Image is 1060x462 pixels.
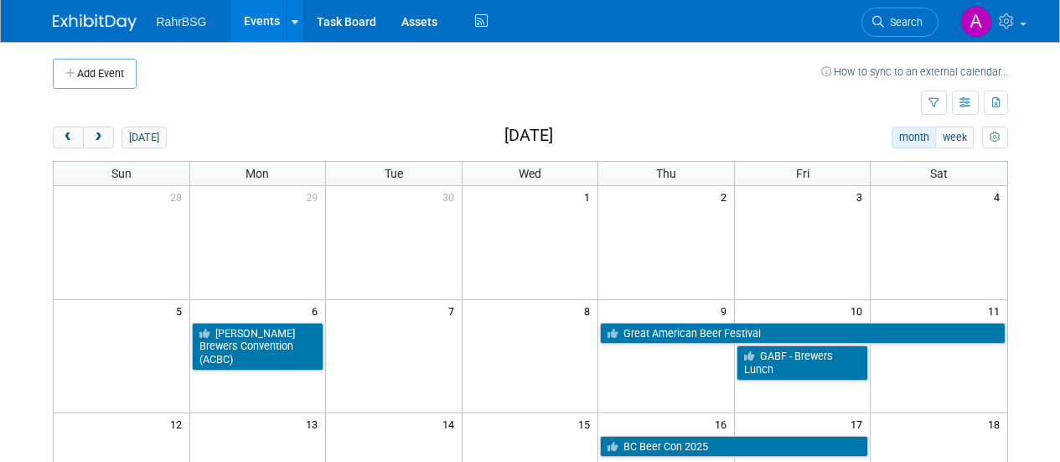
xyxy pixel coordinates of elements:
[246,167,269,180] span: Mon
[982,127,1007,148] button: myCustomButton
[796,167,809,180] span: Fri
[53,14,137,31] img: ExhibitDay
[441,413,462,434] span: 14
[83,127,114,148] button: next
[53,59,137,89] button: Add Event
[990,132,1001,143] i: Personalize Calendar
[304,413,325,434] span: 13
[855,186,870,207] span: 3
[582,186,597,207] span: 1
[385,167,403,180] span: Tue
[600,323,1005,345] a: Great American Beer Festival
[713,413,734,434] span: 16
[168,413,189,434] span: 12
[304,186,325,207] span: 29
[53,127,84,148] button: prev
[935,127,974,148] button: week
[849,413,870,434] span: 17
[447,300,462,321] span: 7
[892,127,936,148] button: month
[884,16,923,29] span: Search
[111,167,132,180] span: Sun
[930,167,948,180] span: Sat
[168,186,189,207] span: 28
[986,413,1007,434] span: 18
[582,300,597,321] span: 8
[157,15,207,29] span: RahrBSG
[719,186,734,207] span: 2
[174,300,189,321] span: 5
[122,127,166,148] button: [DATE]
[310,300,325,321] span: 6
[719,300,734,321] span: 9
[849,300,870,321] span: 10
[861,8,938,37] a: Search
[600,436,868,458] a: BC Beer Con 2025
[441,186,462,207] span: 30
[992,186,1007,207] span: 4
[577,413,597,434] span: 15
[737,345,869,380] a: GABF - Brewers Lunch
[986,300,1007,321] span: 11
[821,65,1008,78] a: How to sync to an external calendar...
[960,6,992,38] img: Ashley Grotewold
[519,167,541,180] span: Wed
[192,323,324,371] a: [PERSON_NAME] Brewers Convention (ACBC)
[504,127,553,145] h2: [DATE]
[656,167,676,180] span: Thu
